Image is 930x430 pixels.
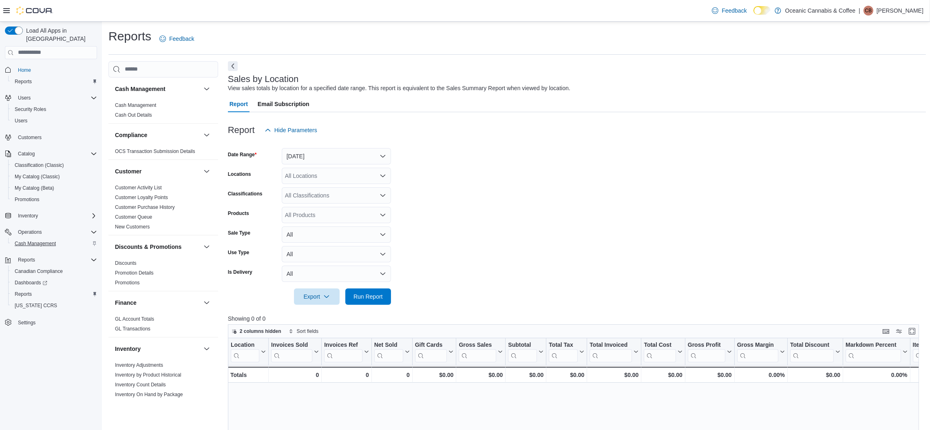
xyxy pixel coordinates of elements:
span: Promotions [11,195,97,204]
span: Customer Purchase History [115,204,175,211]
p: | [859,6,860,16]
div: Total Cost [644,341,676,349]
button: Customer [202,166,212,176]
button: Net Sold [374,341,409,362]
span: Home [15,65,97,75]
span: Catalog [15,149,97,159]
span: Dashboards [11,278,97,288]
button: Users [8,115,100,126]
span: 2 columns hidden [240,328,281,335]
div: Gross Sales [459,341,496,362]
button: Canadian Compliance [8,266,100,277]
button: Gross Sales [459,341,503,362]
span: Home [18,67,31,73]
span: Email Subscription [258,96,309,112]
button: Hide Parameters [261,122,320,138]
button: All [282,246,391,262]
span: Run Report [353,293,383,301]
a: Promotions [115,280,140,286]
div: 0.00% [737,370,784,380]
span: CB [865,6,872,16]
a: [US_STATE] CCRS [11,301,60,310]
span: Classification (Classic) [15,162,64,168]
div: $0.00 [688,370,732,380]
button: Inventory [2,210,100,222]
button: Open list of options [380,173,386,179]
div: Customer [108,183,218,235]
div: Invoices Sold [271,341,312,349]
div: 0 [271,370,319,380]
label: Classifications [228,191,263,197]
button: Sort fields [285,326,322,336]
span: Promotions [115,279,140,286]
div: View sales totals by location for a specified date range. This report is equivalent to the Sales ... [228,84,570,93]
span: My Catalog (Classic) [11,172,97,182]
div: $0.00 [790,370,840,380]
div: Net Sold [374,341,403,362]
button: Cash Management [202,84,212,94]
button: Catalog [2,148,100,160]
a: Customer Queue [115,214,152,220]
h3: Customer [115,167,141,175]
div: $0.00 [415,370,453,380]
span: Catalog [18,151,35,157]
a: Security Roles [11,104,49,114]
label: Locations [228,171,251,177]
p: Showing 0 of 0 [228,315,926,323]
button: Inventory [115,345,200,353]
h3: Inventory [115,345,141,353]
button: Open list of options [380,192,386,199]
span: My Catalog (Beta) [15,185,54,191]
label: Sale Type [228,230,250,236]
span: GL Transactions [115,326,150,332]
span: Washington CCRS [11,301,97,310]
button: My Catalog (Classic) [8,171,100,182]
div: $0.00 [644,370,682,380]
span: Settings [18,319,35,326]
div: Totals [230,370,266,380]
span: Users [11,116,97,126]
span: Promotion Details [115,270,154,276]
button: Discounts & Promotions [115,243,200,251]
div: Total Discount [790,341,834,362]
span: Customer Activity List [115,184,162,191]
a: Dashboards [8,277,100,288]
button: Reports [8,288,100,300]
div: Markdown Percent [846,341,901,349]
button: Invoices Sold [271,341,319,362]
input: Dark Mode [753,6,771,15]
span: Customer Loyalty Points [115,194,168,201]
div: Total Cost [644,341,676,362]
button: Settings [2,316,100,328]
span: Canadian Compliance [15,268,63,275]
span: Cash Management [15,240,56,247]
nav: Complex example [5,61,97,350]
div: Discounts & Promotions [108,258,218,291]
button: Gross Profit [688,341,732,362]
button: Catalog [15,149,38,159]
span: Report [230,96,248,112]
div: Gift Cards [415,341,447,349]
div: $0.00 [549,370,584,380]
button: Run Report [345,288,391,305]
span: Users [15,93,97,103]
h1: Reports [108,28,151,44]
button: Markdown Percent [846,341,907,362]
a: Cash Management [115,102,156,108]
div: Gross Profit [688,341,725,362]
span: Reports [11,77,97,86]
button: Promotions [8,194,100,205]
button: Customer [115,167,200,175]
a: Dashboards [11,278,51,288]
button: Operations [15,227,45,237]
button: Inventory [15,211,41,221]
span: Classification (Classic) [11,160,97,170]
button: Total Discount [790,341,840,362]
span: Feedback [169,35,194,43]
span: My Catalog (Beta) [11,183,97,193]
div: Markdown Percent [846,341,901,362]
a: Classification (Classic) [11,160,67,170]
div: Location [231,341,259,349]
div: Invoices Sold [271,341,312,362]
